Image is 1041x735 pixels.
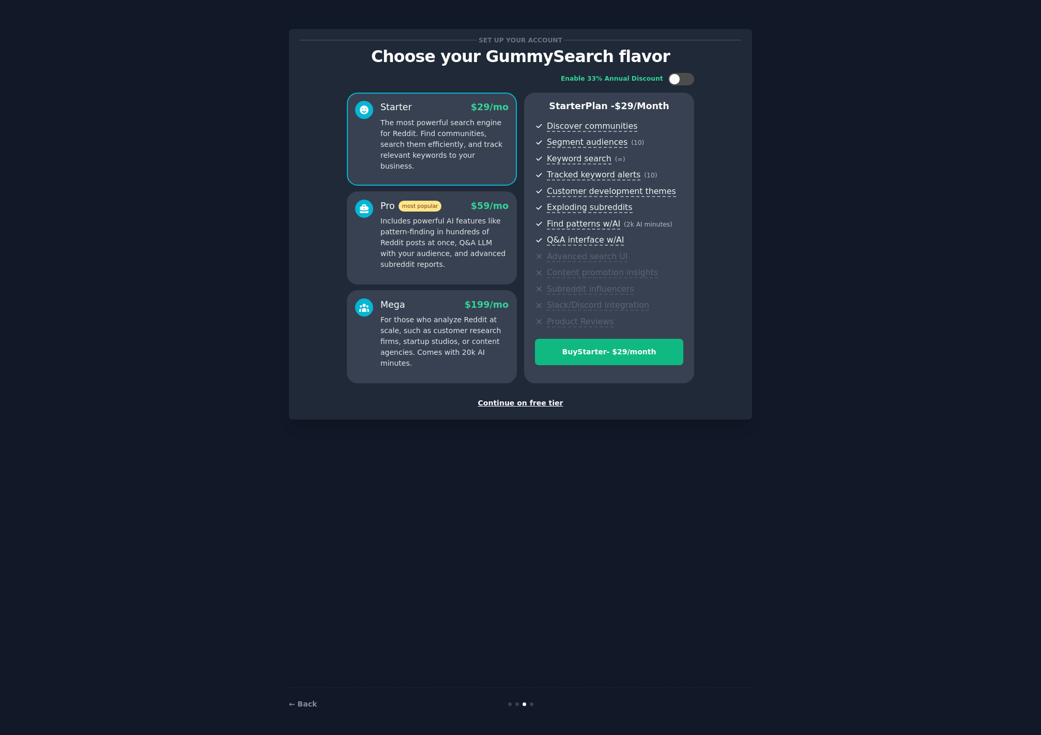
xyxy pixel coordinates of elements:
span: Content promotion insights [547,267,658,278]
span: Product Reviews [547,317,614,327]
span: ( ∞ ) [615,156,625,163]
span: Exploding subreddits [547,202,632,213]
div: Enable 33% Annual Discount [561,74,663,84]
span: Segment audiences [547,137,627,148]
p: Includes powerful AI features like pattern-finding in hundreds of Reddit posts at once, Q&A LLM w... [380,216,509,270]
span: Set up your account [477,35,564,46]
div: Continue on free tier [300,398,741,409]
p: Starter Plan - [535,100,683,113]
button: BuyStarter- $29/month [535,339,683,365]
span: Q&A interface w/AI [547,235,624,246]
p: For those who analyze Reddit at scale, such as customer research firms, startup studios, or conte... [380,314,509,369]
span: $ 199 /mo [465,299,509,310]
span: ( 2k AI minutes ) [624,221,672,228]
span: Slack/Discord integration [547,300,649,311]
a: ← Back [289,700,317,708]
span: $ 59 /mo [471,201,509,211]
span: $ 29 /month [615,101,669,111]
span: $ 29 /mo [471,102,509,112]
span: ( 10 ) [644,172,657,179]
span: Subreddit influencers [547,284,634,295]
span: Find patterns w/AI [547,219,620,230]
span: Tracked keyword alerts [547,170,640,181]
span: most popular [399,201,442,212]
span: Discover communities [547,121,637,132]
div: Pro [380,200,441,213]
p: Choose your GummySearch flavor [300,48,741,66]
p: The most powerful search engine for Reddit. Find communities, search them efficiently, and track ... [380,117,509,172]
span: Advanced search UI [547,251,627,262]
span: Keyword search [547,154,611,164]
div: Mega [380,298,405,311]
div: Buy Starter - $ 29 /month [535,347,683,357]
span: Customer development themes [547,186,676,197]
div: Starter [380,101,412,114]
span: ( 10 ) [631,139,644,146]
